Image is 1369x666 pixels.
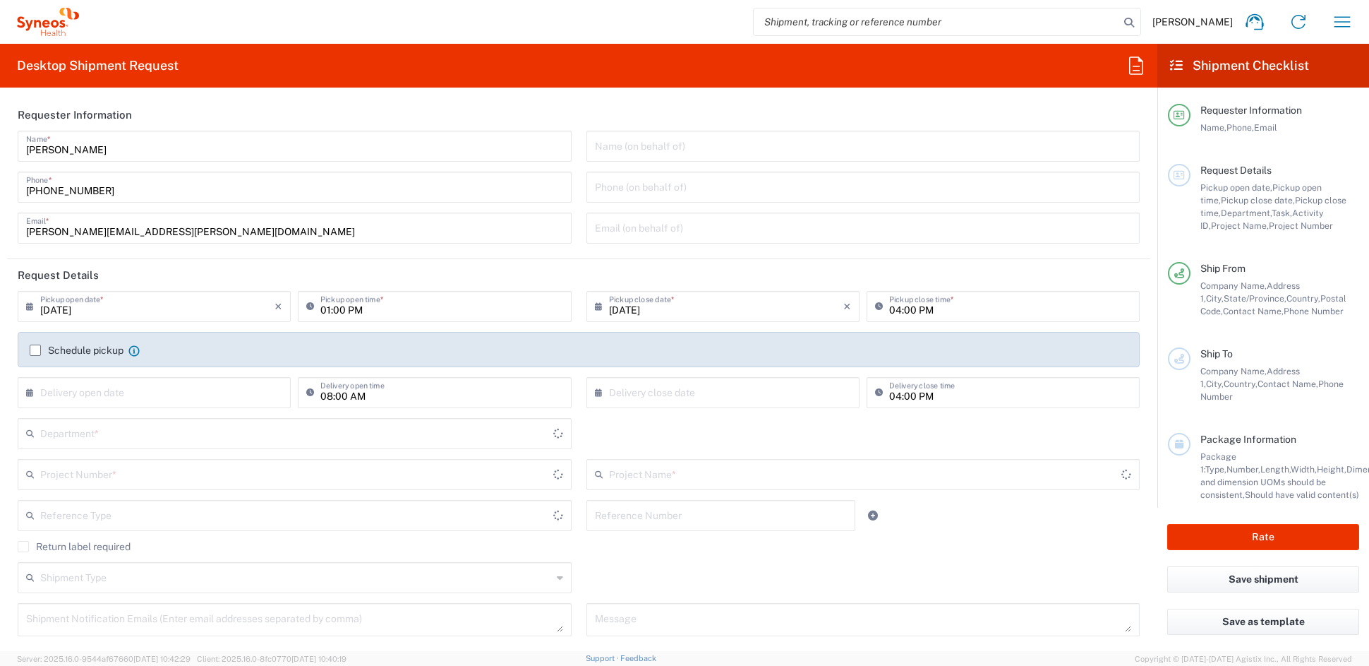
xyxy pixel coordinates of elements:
[1269,220,1333,231] span: Project Number
[1152,16,1233,28] span: [PERSON_NAME]
[1224,293,1286,304] span: State/Province,
[1254,122,1277,133] span: Email
[1284,306,1344,316] span: Phone Number
[754,8,1119,35] input: Shipment, tracking or reference number
[18,268,99,283] h2: Request Details
[1221,208,1272,218] span: Department,
[1170,57,1309,74] h2: Shipment Checklist
[18,108,132,122] h2: Requester Information
[275,295,282,318] i: ×
[291,655,346,663] span: [DATE] 10:40:19
[586,654,621,662] a: Support
[1200,182,1272,193] span: Pickup open date,
[18,541,131,552] label: Return label required
[1272,208,1292,218] span: Task,
[1223,306,1284,316] span: Contact Name,
[620,654,656,662] a: Feedback
[1245,489,1359,500] span: Should have valid content(s)
[1200,122,1226,133] span: Name,
[1200,434,1296,445] span: Package Information
[1200,263,1246,274] span: Ship From
[843,295,851,318] i: ×
[1206,293,1224,304] span: City,
[133,655,191,663] span: [DATE] 10:42:29
[1167,566,1359,593] button: Save shipment
[863,506,883,525] a: Add Reference
[17,655,191,663] span: Server: 2025.16.0-9544af67660
[1221,195,1295,206] span: Pickup close date,
[1260,464,1291,475] span: Length,
[30,345,123,356] label: Schedule pickup
[1167,609,1359,635] button: Save as template
[1258,379,1318,389] span: Contact Name,
[1317,464,1346,475] span: Height,
[1200,280,1267,291] span: Company Name,
[17,57,179,74] h2: Desktop Shipment Request
[1167,524,1359,550] button: Rate
[1135,653,1352,665] span: Copyright © [DATE]-[DATE] Agistix Inc., All Rights Reserved
[1200,165,1272,176] span: Request Details
[1291,464,1317,475] span: Width,
[197,655,346,663] span: Client: 2025.16.0-8fc0770
[1206,379,1224,389] span: City,
[1200,451,1236,475] span: Package 1:
[1286,293,1320,304] span: Country,
[1226,122,1254,133] span: Phone,
[1224,379,1258,389] span: Country,
[1226,464,1260,475] span: Number,
[1205,464,1226,475] span: Type,
[1200,348,1233,359] span: Ship To
[1200,366,1267,376] span: Company Name,
[1200,105,1302,116] span: Requester Information
[1211,220,1269,231] span: Project Name,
